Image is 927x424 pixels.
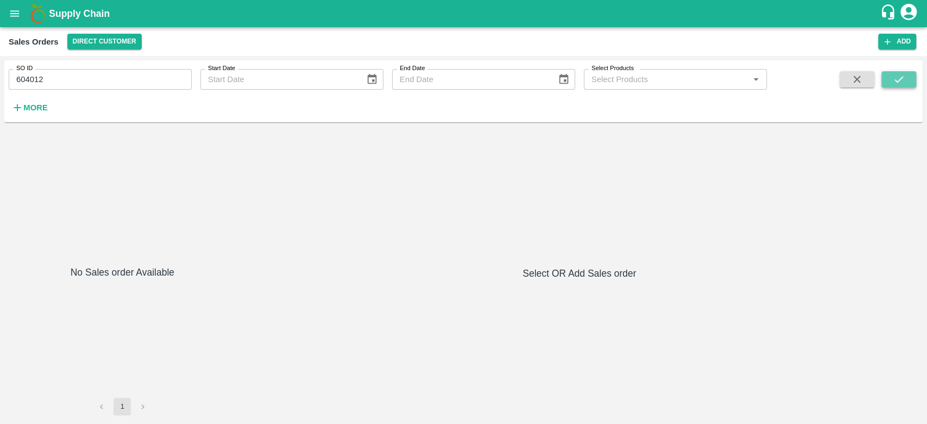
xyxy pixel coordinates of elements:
[200,69,357,90] input: Start Date
[400,64,425,73] label: End Date
[392,69,549,90] input: End Date
[587,72,746,86] input: Select Products
[27,3,49,24] img: logo
[241,266,918,281] h6: Select OR Add Sales order
[71,265,174,398] h6: No Sales order Available
[591,64,634,73] label: Select Products
[880,4,899,23] div: customer-support
[362,69,382,90] button: Choose date
[91,398,153,415] nav: pagination navigation
[9,98,51,117] button: More
[749,72,763,86] button: Open
[878,34,916,49] button: Add
[16,64,33,73] label: SO ID
[23,103,48,112] strong: More
[49,8,110,19] b: Supply Chain
[67,34,142,49] button: Select DC
[9,69,192,90] input: Enter SO ID
[113,398,131,415] button: page 1
[2,1,27,26] button: open drawer
[899,2,918,25] div: account of current user
[553,69,574,90] button: Choose date
[208,64,235,73] label: Start Date
[9,35,59,49] div: Sales Orders
[49,6,880,21] a: Supply Chain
